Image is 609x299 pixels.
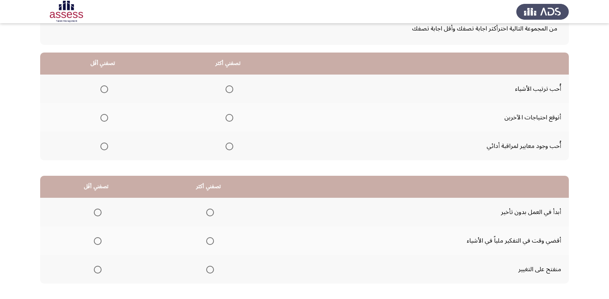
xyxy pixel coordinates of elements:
[203,263,214,276] mat-radio-group: Select an option
[291,75,569,103] td: أُحب ترتيب الأشياء
[291,132,569,160] td: أُحب وجود معايير لمراقبة أدائي
[97,111,108,124] mat-radio-group: Select an option
[153,176,265,198] th: تصفني أكثر
[40,53,165,75] th: تصفني أقَل
[291,103,569,132] td: أتوقع احتياجات الآخرين
[91,263,102,276] mat-radio-group: Select an option
[91,206,102,219] mat-radio-group: Select an option
[97,139,108,153] mat-radio-group: Select an option
[265,255,569,284] td: منفتح على التغيير
[222,111,233,124] mat-radio-group: Select an option
[97,82,108,95] mat-radio-group: Select an option
[52,22,557,35] span: من المجموعة التالية اخترأكثر اجابة تصفك وأقل اجابة تصفك
[165,53,291,75] th: تصفني أكثر
[203,234,214,247] mat-radio-group: Select an option
[203,206,214,219] mat-radio-group: Select an option
[40,176,153,198] th: تصفني أقَل
[222,82,233,95] mat-radio-group: Select an option
[91,234,102,247] mat-radio-group: Select an option
[265,198,569,226] td: أبدأ في العمل بدون تأخير
[516,1,569,22] img: Assess Talent Management logo
[40,1,93,22] img: Assessment logo of OCM R1 ASSESS
[222,139,233,153] mat-radio-group: Select an option
[265,226,569,255] td: أقضي وقت في التفكير ملياً في الأشياء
